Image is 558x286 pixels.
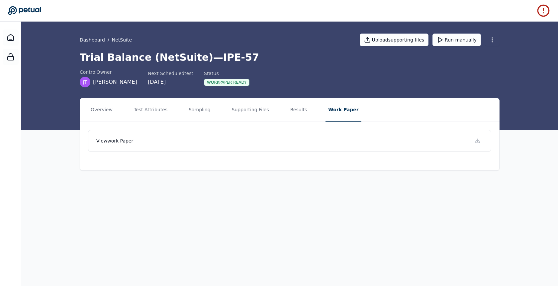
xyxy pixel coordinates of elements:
a: Dashboard [3,30,19,46]
button: Supporting Files [229,98,272,122]
button: Results [288,98,310,122]
div: control Owner [80,69,137,75]
a: SOC [3,49,19,65]
button: Sampling [186,98,213,122]
button: Uploadsupporting files [360,34,429,46]
h4: View work paper [96,138,133,144]
div: Download work paper file [472,136,483,146]
div: Next Scheduled test [148,70,193,77]
h1: Trial Balance (NetSuite) — IPE-57 [80,51,500,63]
button: Run manually [432,34,481,46]
div: / [80,37,132,43]
button: Test Attributes [131,98,170,122]
div: Workpaper Ready [204,79,249,86]
div: Status [204,70,249,77]
button: Overview [88,98,115,122]
nav: Tabs [80,98,499,122]
button: Work Paper [325,98,361,122]
button: NetSuite [112,37,132,43]
a: Go to Dashboard [8,6,41,15]
span: JT [83,79,87,85]
div: [DATE] [148,78,193,86]
span: [PERSON_NAME] [93,78,137,86]
a: Dashboard [80,37,105,43]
